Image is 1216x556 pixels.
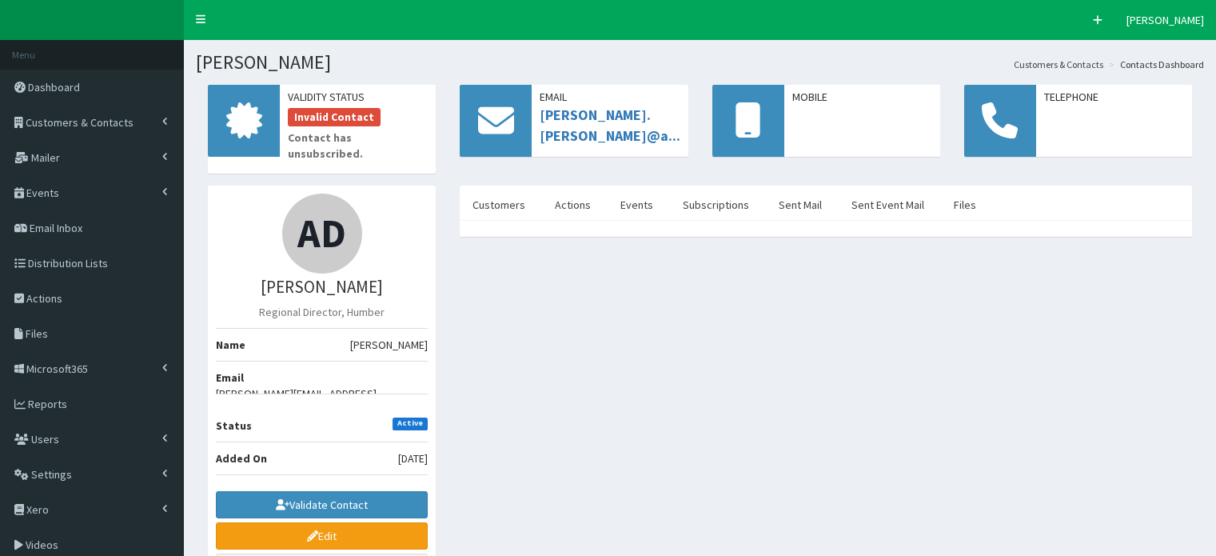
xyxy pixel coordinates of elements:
span: Mobile [792,89,932,105]
a: Edit [216,522,428,550]
li: Contacts Dashboard [1105,58,1204,71]
span: Customers & Contacts [26,115,134,130]
span: Telephone [1044,89,1184,105]
span: Users [31,432,59,446]
span: Email [540,89,680,105]
span: [DATE] [398,450,428,466]
a: Customers [460,188,538,222]
small: Contact has unsubscribed. [288,130,428,162]
span: Email Inbox [30,221,82,235]
span: Files [26,326,48,341]
span: Distribution Lists [28,256,108,270]
a: Actions [542,188,604,222]
a: Events [608,188,666,222]
span: Reports [28,397,67,411]
a: Sent Event Mail [839,188,937,222]
span: [PERSON_NAME][EMAIL_ADDRESS][PERSON_NAME][DOMAIN_NAME] [216,386,428,418]
b: Name [216,338,245,352]
span: AD [297,208,346,258]
a: Customers & Contacts [1014,58,1103,71]
span: Videos [26,538,58,552]
a: Sent Mail [766,188,835,222]
span: Xero [26,502,49,517]
b: Added On [216,451,267,466]
button: Validate Contact [216,491,428,518]
b: Email [216,370,244,385]
a: Files [941,188,989,222]
span: Mailer [31,150,60,165]
span: [PERSON_NAME] [350,337,428,353]
span: Actions [26,291,62,306]
a: Subscriptions [670,188,762,222]
span: Microsoft365 [26,362,88,376]
span: [PERSON_NAME] [1126,13,1204,27]
h3: [PERSON_NAME] [216,278,428,296]
span: Settings [31,467,72,482]
span: Invalid Contact [288,108,381,127]
a: [PERSON_NAME].[PERSON_NAME]@a... [540,106,680,145]
h1: [PERSON_NAME] [196,52,1204,73]
span: Dashboard [28,80,80,94]
p: Regional Director, Humber [216,304,428,320]
span: Validity Status [288,89,428,105]
span: Active [393,418,429,430]
b: Status [216,418,252,433]
span: Events [26,186,59,200]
